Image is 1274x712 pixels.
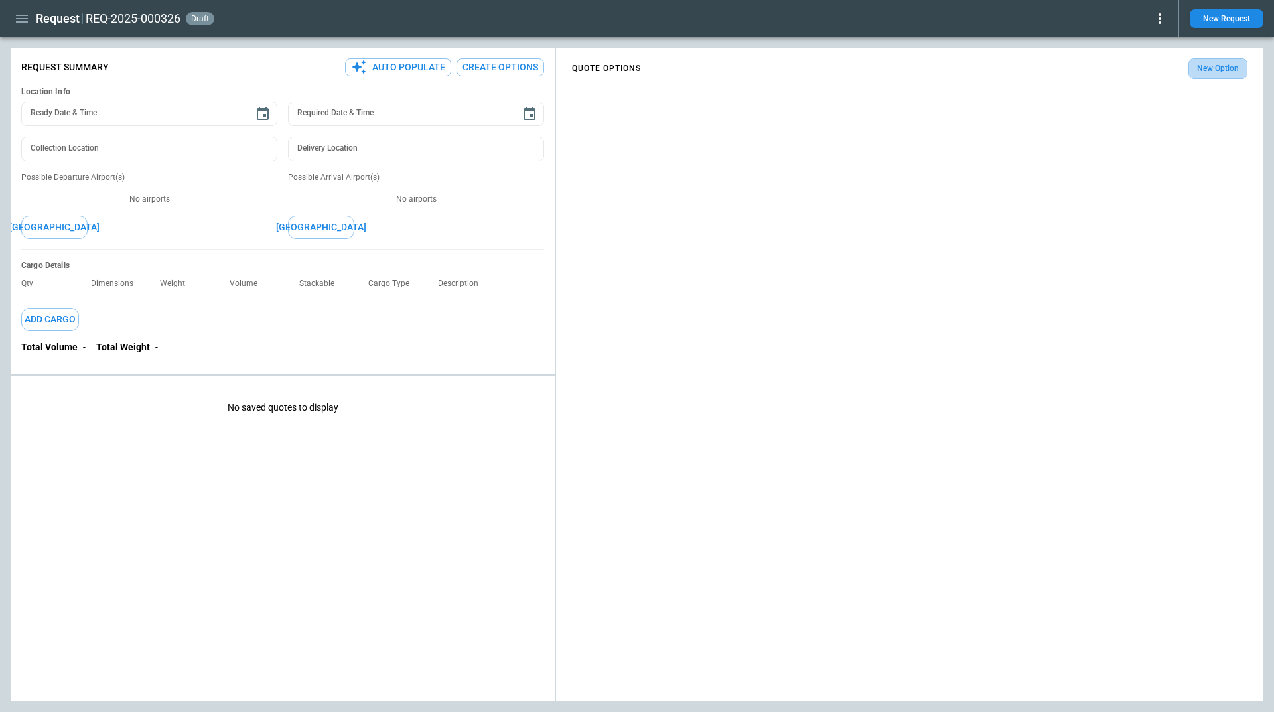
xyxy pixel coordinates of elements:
[21,87,544,97] h6: Location Info
[91,279,144,289] p: Dimensions
[299,279,345,289] p: Stackable
[188,14,212,23] span: draft
[345,58,451,76] button: Auto Populate
[572,66,641,72] h4: QUOTE OPTIONS
[556,53,1263,84] div: scrollable content
[21,261,544,271] h6: Cargo Details
[21,342,78,353] p: Total Volume
[21,194,277,205] p: No airports
[230,279,268,289] p: Volume
[249,101,276,127] button: Choose date
[288,172,544,183] p: Possible Arrival Airport(s)
[457,58,544,76] button: Create Options
[1190,9,1263,28] button: New Request
[438,279,489,289] p: Description
[21,216,88,239] button: [GEOGRAPHIC_DATA]
[368,279,420,289] p: Cargo Type
[11,381,555,435] p: No saved quotes to display
[288,194,544,205] p: No airports
[21,279,44,289] p: Qty
[21,172,277,183] p: Possible Departure Airport(s)
[155,342,158,353] p: -
[21,62,109,73] p: Request Summary
[96,342,150,353] p: Total Weight
[516,101,543,127] button: Choose date
[83,342,86,353] p: -
[21,308,79,331] button: Add Cargo
[86,11,180,27] h2: REQ-2025-000326
[160,279,196,289] p: Weight
[288,216,354,239] button: [GEOGRAPHIC_DATA]
[1188,58,1247,79] button: New Option
[36,11,80,27] h1: Request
